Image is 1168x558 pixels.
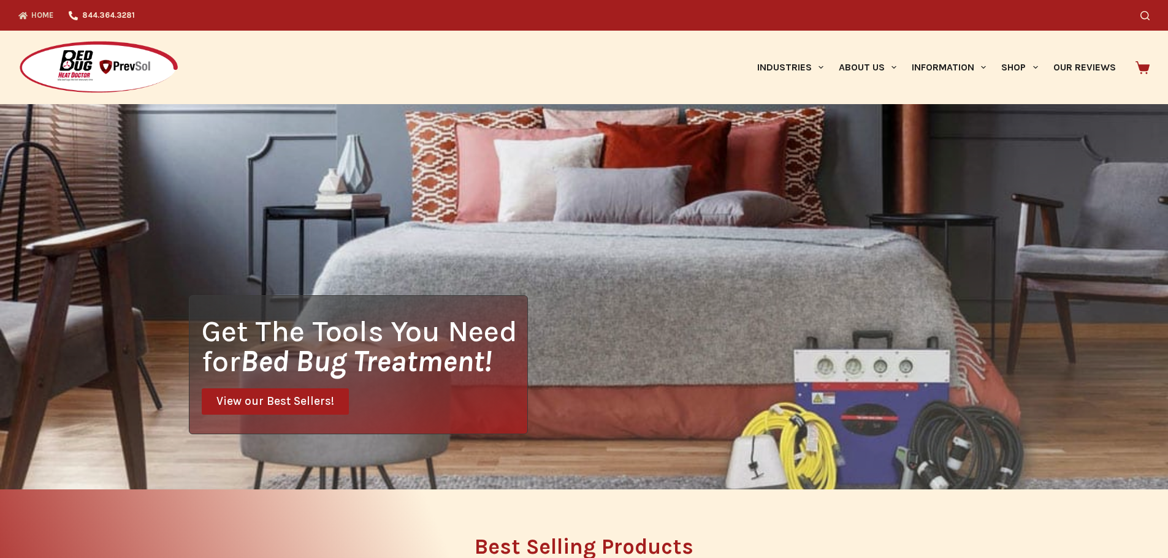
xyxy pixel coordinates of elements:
[202,316,527,376] h1: Get The Tools You Need for
[994,31,1045,104] a: Shop
[749,31,831,104] a: Industries
[1140,11,1150,20] button: Search
[240,344,492,379] i: Bed Bug Treatment!
[202,388,349,415] a: View our Best Sellers!
[1045,31,1123,104] a: Our Reviews
[189,536,980,557] h2: Best Selling Products
[904,31,994,104] a: Information
[18,40,179,95] img: Prevsol/Bed Bug Heat Doctor
[216,396,334,407] span: View our Best Sellers!
[831,31,904,104] a: About Us
[749,31,1123,104] nav: Primary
